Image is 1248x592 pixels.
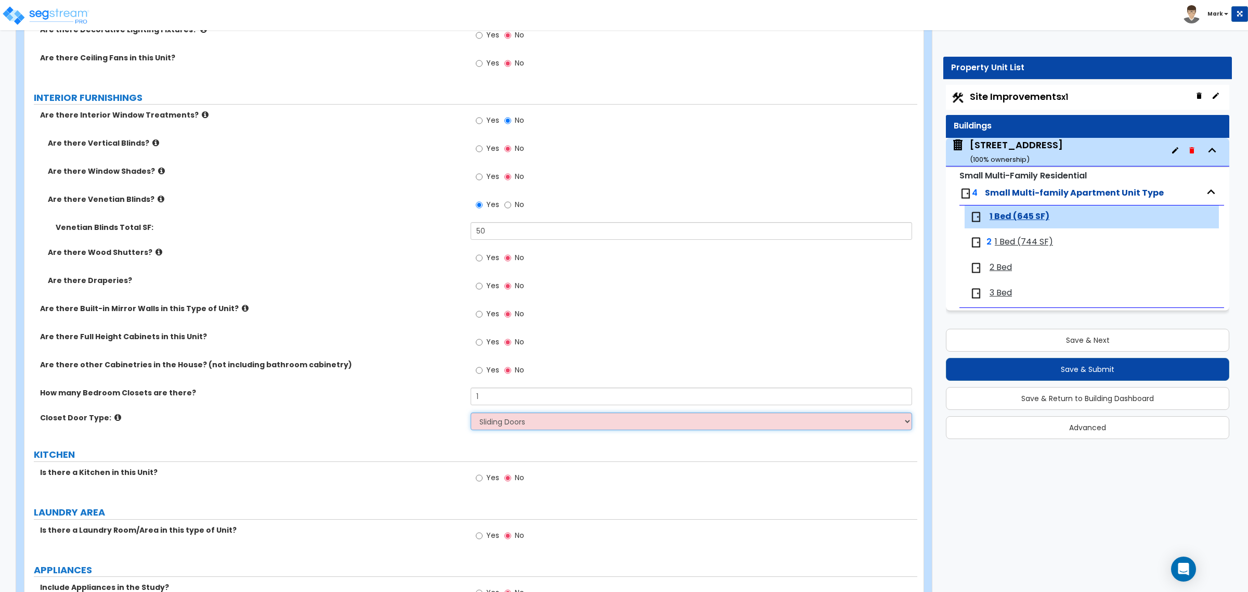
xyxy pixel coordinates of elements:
[56,222,463,233] label: Venetian Blinds Total SF:
[34,506,917,519] label: LAUNDRY AREA
[946,416,1229,439] button: Advanced
[970,236,982,249] img: door.png
[48,138,463,148] label: Are there Vertical Blinds?
[504,143,511,155] input: No
[504,30,511,41] input: No
[40,359,463,370] label: Are there other Cabinetries in the House? (not including bathroom cabinetry)
[486,171,499,182] span: Yes
[40,413,463,423] label: Closet Door Type:
[1207,10,1223,18] b: Mark
[158,167,165,175] i: click for more info!
[34,448,917,461] label: KITCHEN
[504,308,511,320] input: No
[40,525,463,535] label: Is there a Laundry Room/Area in this type of Unit?
[155,248,162,256] i: click for more info!
[995,236,1053,248] span: 1 Bed (744 SF)
[970,90,1068,103] span: Site Improvements
[990,211,1049,223] span: 1 Bed (645 SF)
[158,195,164,203] i: click for more info!
[40,110,463,120] label: Are there Interior Window Treatments?
[486,58,499,68] span: Yes
[34,91,917,105] label: INTERIOR FURNISHINGS
[40,388,463,398] label: How many Bedroom Closets are there?
[486,337,499,347] span: Yes
[476,252,483,264] input: Yes
[40,467,463,478] label: Is there a Kitchen in this Unit?
[504,252,511,264] input: No
[515,58,524,68] span: No
[970,287,982,300] img: door.png
[515,472,524,483] span: No
[515,171,524,182] span: No
[114,414,121,421] i: click for more info!
[951,91,965,105] img: Construction.png
[504,530,511,542] input: No
[515,365,524,375] span: No
[970,211,982,223] img: door.png
[40,53,463,63] label: Are there Ceiling Fans in this Unit?
[515,252,524,263] span: No
[242,304,249,312] i: click for more info!
[486,199,499,210] span: Yes
[476,30,483,41] input: Yes
[504,171,511,183] input: No
[486,30,499,40] span: Yes
[951,138,965,152] img: building.svg
[1182,5,1201,23] img: avatar.png
[986,236,992,248] span: 2
[48,247,463,258] label: Are there Wood Shutters?
[959,170,1087,182] small: Small Multi-Family Residential
[515,30,524,40] span: No
[486,365,499,375] span: Yes
[48,166,463,176] label: Are there Window Shades?
[40,303,463,314] label: Are there Built-in Mirror Walls in this Type of Unit?
[504,58,511,69] input: No
[486,308,499,319] span: Yes
[1171,557,1196,582] div: Open Intercom Messenger
[970,155,1030,164] small: ( 100 % ownership)
[476,308,483,320] input: Yes
[40,331,463,342] label: Are there Full Height Cabinets in this Unit?
[954,120,1221,132] div: Buildings
[486,280,499,291] span: Yes
[2,5,90,26] img: logo_pro_r.png
[951,62,1224,74] div: Property Unit List
[972,187,978,199] span: 4
[946,358,1229,381] button: Save & Submit
[48,194,463,204] label: Are there Venetian Blinds?
[48,275,463,286] label: Are there Draperies?
[946,387,1229,410] button: Save & Return to Building Dashboard
[476,530,483,542] input: Yes
[504,337,511,348] input: No
[990,262,1012,274] span: 2 Bed
[504,199,511,211] input: No
[486,143,499,153] span: Yes
[476,337,483,348] input: Yes
[959,187,972,200] img: door.png
[476,365,483,376] input: Yes
[504,280,511,292] input: No
[515,337,524,347] span: No
[476,115,483,126] input: Yes
[486,252,499,263] span: Yes
[486,530,499,540] span: Yes
[1061,92,1068,102] small: x1
[202,111,209,119] i: click for more info!
[970,138,1063,165] div: [STREET_ADDRESS]
[476,472,483,484] input: Yes
[486,115,499,125] span: Yes
[34,563,917,577] label: APPLIANCES
[504,115,511,126] input: No
[515,143,524,153] span: No
[985,187,1164,199] span: Small Multi-family Apartment Unit Type
[152,139,159,147] i: click for more info!
[476,280,483,292] input: Yes
[951,138,1063,165] span: 200 South 6th Street
[946,329,1229,352] button: Save & Next
[515,199,524,210] span: No
[515,115,524,125] span: No
[515,280,524,291] span: No
[990,287,1012,299] span: 3 Bed
[486,472,499,483] span: Yes
[515,308,524,319] span: No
